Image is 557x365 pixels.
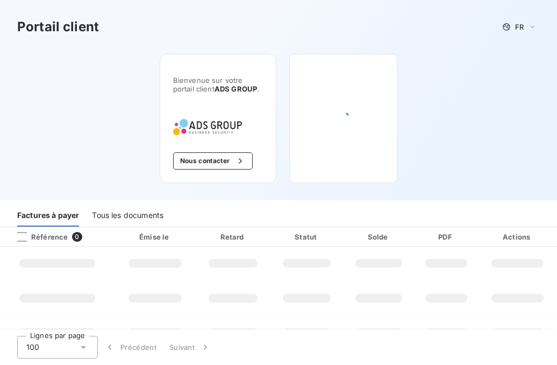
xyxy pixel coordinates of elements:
[17,17,99,37] h3: Portail client
[215,85,257,93] span: ADS GROUP
[9,232,68,242] div: Référence
[480,231,555,242] div: Actions
[173,152,253,170] button: Nous contacter
[417,231,476,242] div: PDF
[163,336,217,359] button: Suivant
[515,23,524,31] span: FR
[346,231,412,242] div: Solde
[198,231,268,242] div: Retard
[26,342,39,353] span: 100
[117,231,194,242] div: Émise le
[17,204,79,227] div: Factures à payer
[273,231,341,242] div: Statut
[173,76,263,93] span: Bienvenue sur votre portail client .
[173,119,242,135] img: Company logo
[92,204,163,227] div: Tous les documents
[98,336,163,359] button: Précédent
[72,232,82,242] span: 0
